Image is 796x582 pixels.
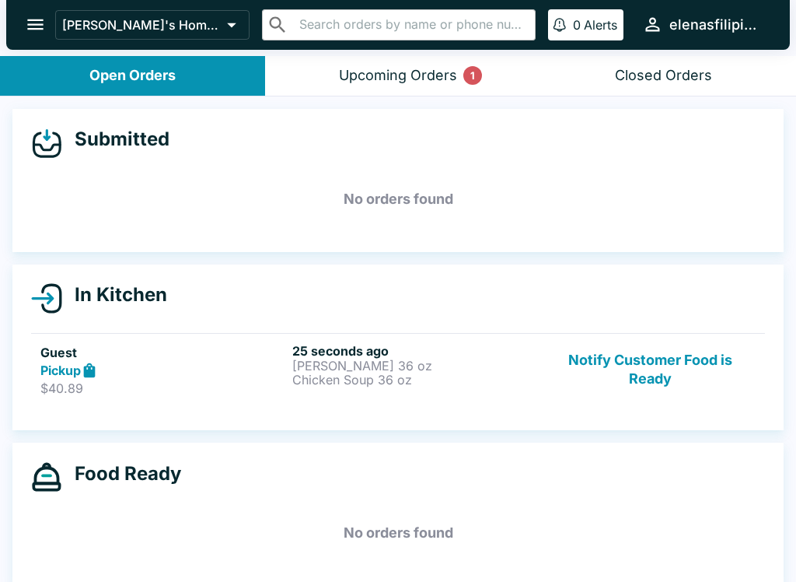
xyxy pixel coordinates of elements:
div: Upcoming Orders [339,67,457,85]
input: Search orders by name or phone number [295,14,529,36]
h4: In Kitchen [62,283,167,307]
p: [PERSON_NAME]'s Home of the Finest Filipino Foods [62,17,221,33]
button: Notify Customer Food is Ready [545,343,756,397]
button: elenasfilipinofoods [636,8,771,41]
h5: No orders found [31,505,765,561]
strong: Pickup [40,363,81,378]
p: [PERSON_NAME] 36 oz [292,359,538,373]
div: Closed Orders [615,67,712,85]
h5: Guest [40,343,286,362]
a: GuestPickup$40.8925 seconds ago[PERSON_NAME] 36 ozChicken Soup 36 ozNotify Customer Food is Ready [31,333,765,406]
p: $40.89 [40,380,286,396]
h4: Food Ready [62,462,181,486]
p: Chicken Soup 36 oz [292,373,538,387]
p: Alerts [584,17,617,33]
p: 0 [573,17,581,33]
p: 1 [470,68,475,83]
h4: Submitted [62,128,169,151]
h5: No orders found [31,171,765,227]
button: open drawer [16,5,55,44]
button: [PERSON_NAME]'s Home of the Finest Filipino Foods [55,10,250,40]
h6: 25 seconds ago [292,343,538,359]
div: Open Orders [89,67,176,85]
div: elenasfilipinofoods [669,16,765,34]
